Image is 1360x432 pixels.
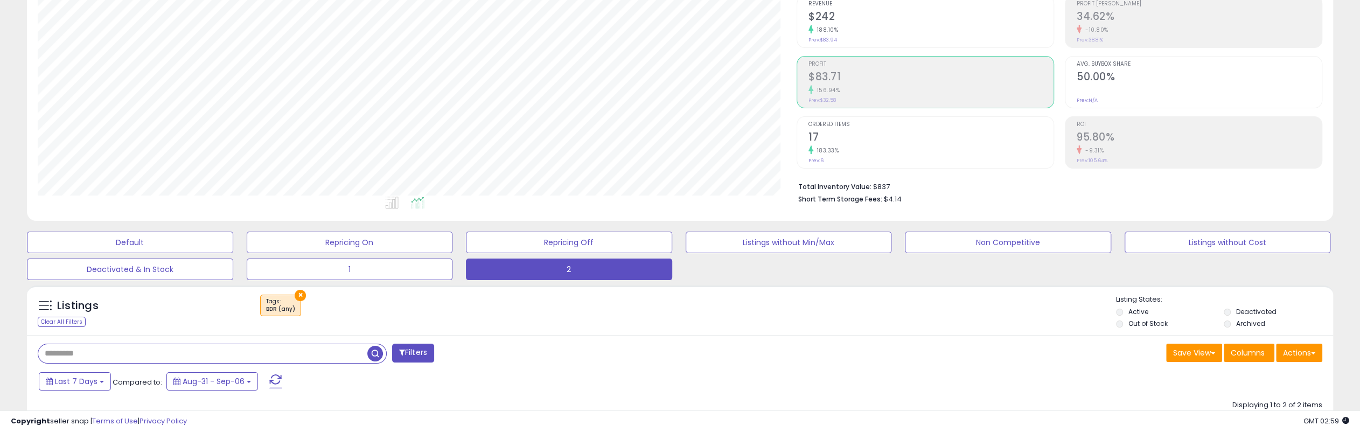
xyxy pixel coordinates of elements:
p: Listing States: [1116,295,1333,305]
button: Repricing Off [466,232,672,253]
button: Non Competitive [905,232,1111,253]
span: Last 7 Days [55,376,97,387]
label: Deactivated [1236,307,1277,316]
button: Actions [1276,344,1322,362]
h5: Listings [57,298,99,313]
span: 2025-09-14 02:59 GMT [1303,416,1349,426]
span: Avg. Buybox Share [1077,61,1322,67]
button: Last 7 Days [39,372,111,391]
small: Prev: $83.94 [808,37,837,43]
span: Ordered Items [808,122,1054,128]
small: Prev: 38.81% [1077,37,1103,43]
b: Total Inventory Value: [798,182,871,191]
button: × [295,290,306,301]
div: seller snap | | [11,416,187,427]
small: Prev: N/A [1077,97,1098,103]
span: Aug-31 - Sep-06 [183,376,245,387]
span: Columns [1231,347,1265,358]
h2: 17 [808,131,1054,145]
button: Listings without Min/Max [686,232,892,253]
button: 1 [247,259,453,280]
span: $4.14 [884,194,902,204]
small: Prev: $32.58 [808,97,836,103]
h2: 95.80% [1077,131,1322,145]
div: Displaying 1 to 2 of 2 items [1232,400,1322,410]
small: 183.33% [813,147,839,155]
span: Profit [808,61,1054,67]
button: Aug-31 - Sep-06 [166,372,258,391]
span: Revenue [808,1,1054,7]
small: 188.10% [813,26,839,34]
button: Listings without Cost [1125,232,1331,253]
small: Prev: 6 [808,157,824,164]
small: -9.31% [1082,147,1104,155]
button: Save View [1166,344,1222,362]
h2: 34.62% [1077,10,1322,25]
h2: $242 [808,10,1054,25]
label: Out of Stock [1128,319,1168,328]
span: Tags : [266,297,295,313]
a: Privacy Policy [140,416,187,426]
button: Columns [1224,344,1274,362]
button: Deactivated & In Stock [27,259,233,280]
button: Default [27,232,233,253]
span: ROI [1077,122,1322,128]
li: $837 [798,179,1314,192]
button: 2 [466,259,672,280]
h2: 50.00% [1077,71,1322,85]
b: Short Term Storage Fees: [798,194,882,204]
button: Filters [392,344,434,363]
span: Profit [PERSON_NAME] [1077,1,1322,7]
label: Archived [1236,319,1265,328]
div: Clear All Filters [38,317,86,327]
h2: $83.71 [808,71,1054,85]
small: Prev: 105.64% [1077,157,1107,164]
a: Terms of Use [92,416,138,426]
div: BDR (any) [266,305,295,313]
button: Repricing On [247,232,453,253]
label: Active [1128,307,1148,316]
strong: Copyright [11,416,50,426]
small: 156.94% [813,86,840,94]
span: Compared to: [113,377,162,387]
small: -10.80% [1082,26,1108,34]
